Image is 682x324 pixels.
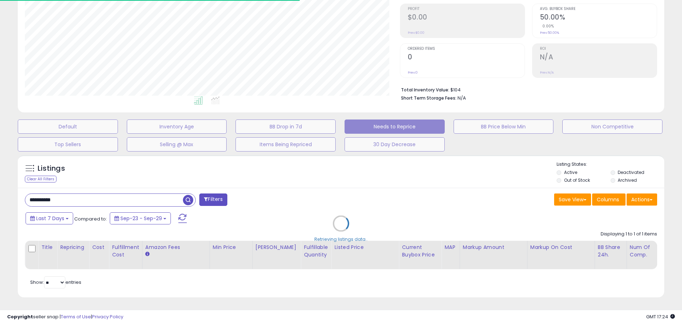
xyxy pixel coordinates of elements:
h2: 50.00% [540,13,657,23]
a: Privacy Policy [92,313,123,320]
button: Inventory Age [127,119,227,134]
small: Prev: N/A [540,70,554,75]
button: Non Competitive [562,119,662,134]
span: 2025-10-7 17:24 GMT [646,313,675,320]
b: Total Inventory Value: [401,87,449,93]
span: N/A [458,95,466,101]
h2: N/A [540,53,657,63]
small: 0.00% [540,23,554,29]
button: Top Sellers [18,137,118,152]
button: Needs to Reprice [345,119,445,134]
button: BB Price Below Min [454,119,554,134]
small: Prev: $0.00 [408,31,424,35]
button: BB Drop in 7d [236,119,336,134]
li: $104 [401,85,652,94]
strong: Copyright [7,313,33,320]
button: Items Being Repriced [236,137,336,152]
small: Prev: 0 [408,70,418,75]
span: ROI [540,47,657,51]
span: Profit [408,7,525,11]
h2: 0 [408,53,525,63]
span: Ordered Items [408,47,525,51]
b: Short Term Storage Fees: [401,95,456,101]
div: seller snap | | [7,314,123,320]
h2: $0.00 [408,13,525,23]
span: Avg. Buybox Share [540,7,657,11]
small: Prev: 50.00% [540,31,559,35]
button: 30 Day Decrease [345,137,445,152]
a: Terms of Use [61,313,91,320]
button: Default [18,119,118,134]
div: Retrieving listings data.. [314,236,368,242]
button: Selling @ Max [127,137,227,152]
